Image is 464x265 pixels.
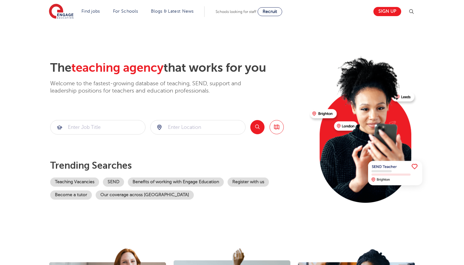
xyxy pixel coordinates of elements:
[50,178,99,187] a: Teaching Vacancies
[228,178,269,187] a: Register with us
[151,9,194,14] a: Blogs & Latest News
[250,120,265,134] button: Search
[81,9,100,14] a: Find jobs
[96,190,194,200] a: Our coverage across [GEOGRAPHIC_DATA]
[50,190,92,200] a: Become a tutor
[103,178,124,187] a: SEND
[50,80,259,95] p: Welcome to the fastest-growing database of teaching, SEND, support and leadership positions for t...
[128,178,224,187] a: Benefits of working with Engage Education
[49,4,74,20] img: Engage Education
[113,9,138,14] a: For Schools
[263,9,277,14] span: Recruit
[50,160,305,171] p: Trending searches
[51,120,145,134] input: Submit
[151,120,245,134] input: Submit
[258,7,282,16] a: Recruit
[373,7,401,16] a: Sign up
[50,61,305,75] h2: The that works for you
[71,61,164,75] span: teaching agency
[216,9,256,14] span: Schools looking for staff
